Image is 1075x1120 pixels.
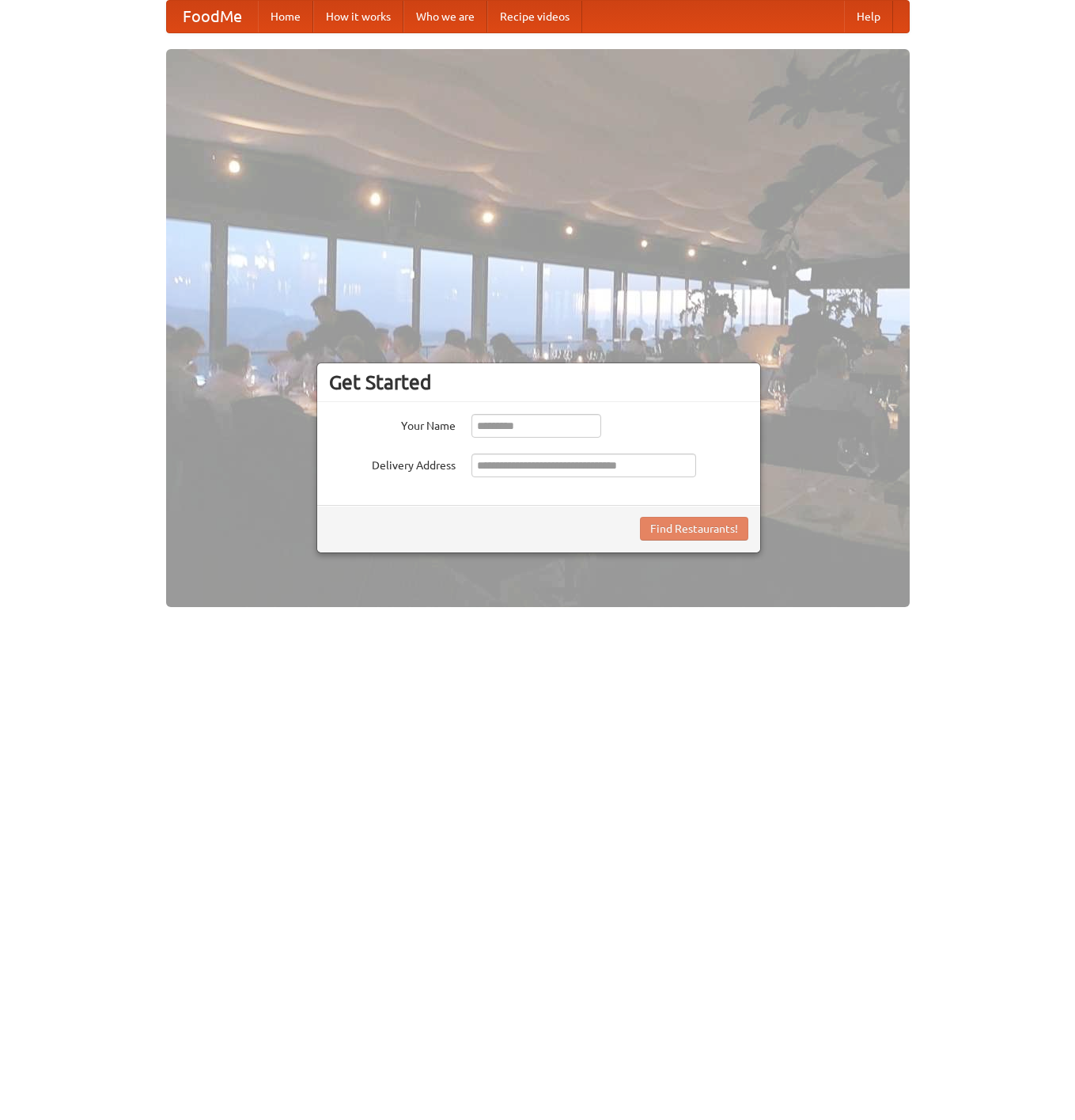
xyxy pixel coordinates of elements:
[329,454,456,473] label: Delivery Address
[844,1,893,32] a: Help
[329,370,748,394] h3: Get Started
[487,1,582,32] a: Recipe videos
[640,517,748,541] button: Find Restaurants!
[403,1,487,32] a: Who we are
[313,1,403,32] a: How it works
[329,414,456,434] label: Your Name
[167,1,258,32] a: FoodMe
[258,1,313,32] a: Home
